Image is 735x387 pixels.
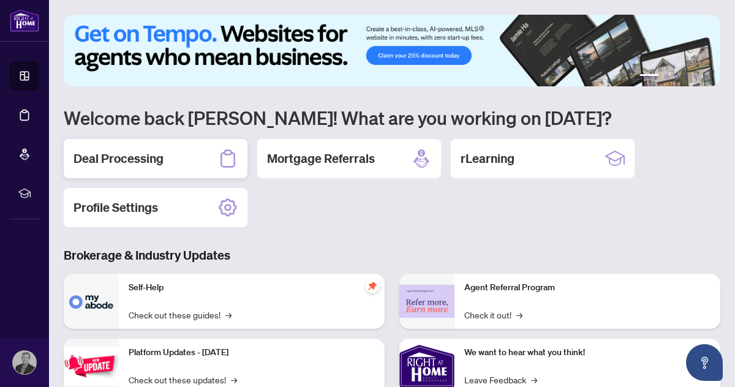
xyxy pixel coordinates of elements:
[129,308,232,321] a: Check out these guides!→
[64,274,119,329] img: Self-Help
[464,373,537,386] a: Leave Feedback→
[639,74,659,79] button: 1
[531,373,537,386] span: →
[10,9,39,32] img: logo
[129,373,237,386] a: Check out these updates!→
[664,74,669,79] button: 2
[684,74,688,79] button: 4
[461,150,514,167] h2: rLearning
[464,308,522,321] a: Check it out!→
[464,346,710,359] p: We want to hear what you think!
[73,150,164,167] h2: Deal Processing
[464,281,710,295] p: Agent Referral Program
[64,15,720,86] img: Slide 0
[73,199,158,216] h2: Profile Settings
[686,344,723,381] button: Open asap
[365,279,380,293] span: pushpin
[64,247,720,264] h3: Brokerage & Industry Updates
[693,74,698,79] button: 5
[703,74,708,79] button: 6
[129,281,375,295] p: Self-Help
[129,346,375,359] p: Platform Updates - [DATE]
[516,308,522,321] span: →
[225,308,232,321] span: →
[267,150,375,167] h2: Mortgage Referrals
[64,347,119,385] img: Platform Updates - July 21, 2025
[64,106,720,129] h1: Welcome back [PERSON_NAME]! What are you working on [DATE]?
[674,74,679,79] button: 3
[399,285,454,318] img: Agent Referral Program
[13,351,36,374] img: Profile Icon
[231,373,237,386] span: →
